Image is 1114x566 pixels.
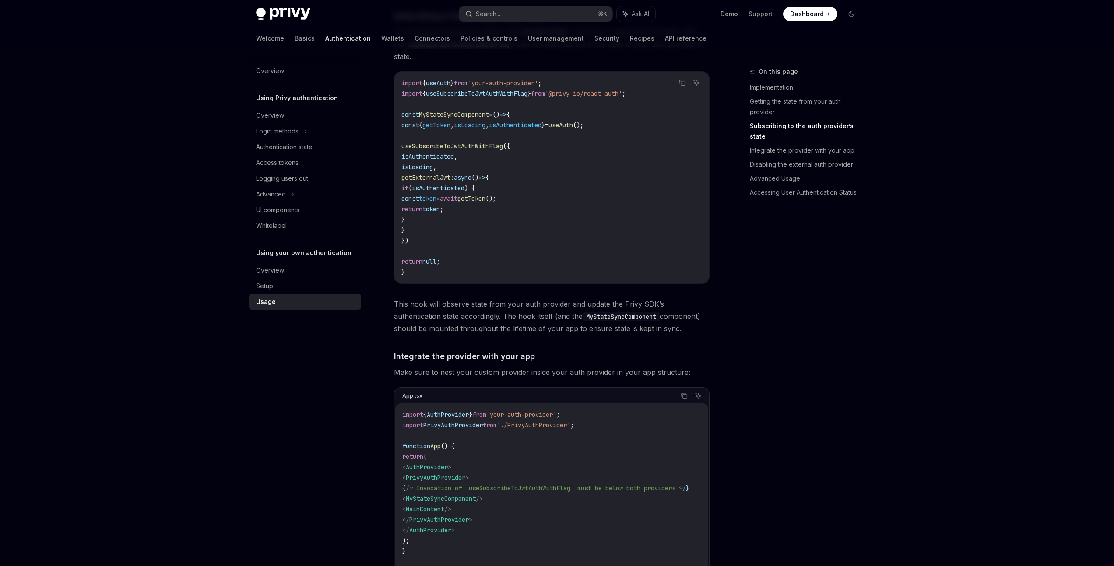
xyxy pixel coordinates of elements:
span: const [401,111,419,119]
span: const [401,195,419,203]
span: > [465,474,469,482]
span: if [401,184,408,192]
span: => [499,111,506,119]
a: Logging users out [249,171,361,186]
span: await [440,195,457,203]
span: PrivyAuthProvider [423,421,483,429]
button: Ask AI [617,6,655,22]
button: Copy the contents from the code block [677,77,688,88]
span: async [454,174,471,182]
span: () { [441,442,455,450]
a: Welcome [256,28,284,49]
span: AuthProvider [409,526,451,534]
a: Setup [249,278,361,294]
span: = [489,111,492,119]
span: } [401,226,405,234]
span: Integrate the provider with your app [394,350,535,362]
a: Overview [249,262,361,278]
a: UI components [249,202,361,218]
span: isAuthenticated [489,121,541,129]
span: { [423,411,427,419]
a: Whitelabel [249,218,361,234]
span: useSubscribeToJwtAuthWithFlag [401,142,503,150]
span: PrivyAuthProvider [406,474,465,482]
span: ( [408,184,412,192]
span: ; [538,79,541,87]
span: from [472,411,486,419]
a: User management [528,28,584,49]
span: { [419,121,422,129]
a: Policies & controls [460,28,517,49]
span: ; [622,90,626,98]
a: Recipes [630,28,654,49]
span: getToken [422,121,450,129]
span: This hook will observe state from your auth provider and update the Privy SDK’s authentication st... [394,298,710,335]
span: null [422,258,436,266]
span: App [430,442,441,450]
span: , [454,153,457,161]
span: = [545,121,548,129]
a: Getting the state from your auth provider [750,94,865,119]
a: Wallets [381,28,404,49]
div: Authentication state [256,142,313,152]
span: } [401,216,405,224]
div: App.tsx [402,390,422,402]
span: import [401,79,422,87]
img: dark logo [256,8,310,20]
span: } [541,121,545,129]
span: isLoading [454,121,485,129]
span: < [402,463,406,471]
a: Security [594,28,619,49]
a: Disabling the external auth provider [750,157,865,171]
span: ; [440,205,443,213]
div: Whitelabel [256,220,287,231]
a: Access tokens [249,155,361,171]
span: MyStateSyncComponent [406,495,476,503]
div: Overview [256,265,284,276]
span: } [686,484,689,492]
span: { [506,111,510,119]
span: ({ [503,142,510,150]
span: ) { [464,184,475,192]
span: } [450,79,454,87]
span: } [401,268,405,276]
span: = [436,195,440,203]
span: (); [573,121,583,129]
div: Setup [256,281,273,291]
span: { [422,79,426,87]
span: { [485,174,489,182]
span: AuthProvider [406,463,448,471]
span: < [402,505,406,513]
a: Implementation [750,80,865,94]
span: ⌘ K [598,10,607,17]
span: ( [423,453,427,461]
div: Overview [256,66,284,76]
div: Overview [256,110,284,121]
span: ; [436,258,440,266]
span: isAuthenticated [412,184,464,192]
span: : [450,174,454,182]
span: function [402,442,430,450]
a: Dashboard [783,7,837,21]
span: , [450,121,454,129]
span: { [422,90,426,98]
span: }) [401,237,408,245]
a: Advanced Usage [750,171,865,185]
span: (); [485,195,496,203]
h5: Using Privy authentication [256,93,338,103]
a: Integrate the provider with your app [750,143,865,157]
button: Ask AI [692,390,704,402]
span: isAuthenticated [401,153,454,161]
a: Support [749,10,773,18]
a: Authentication [325,28,371,49]
span: ; [570,421,574,429]
a: Overview [249,63,361,79]
span: useSubscribeToJwtAuthWithFlag [426,90,527,98]
span: </ [402,526,409,534]
a: Authentication state [249,139,361,155]
span: > [451,526,455,534]
span: PrivyAuthProvider [409,516,469,524]
span: /> [476,495,483,503]
span: from [483,421,497,429]
div: Access tokens [256,157,299,168]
